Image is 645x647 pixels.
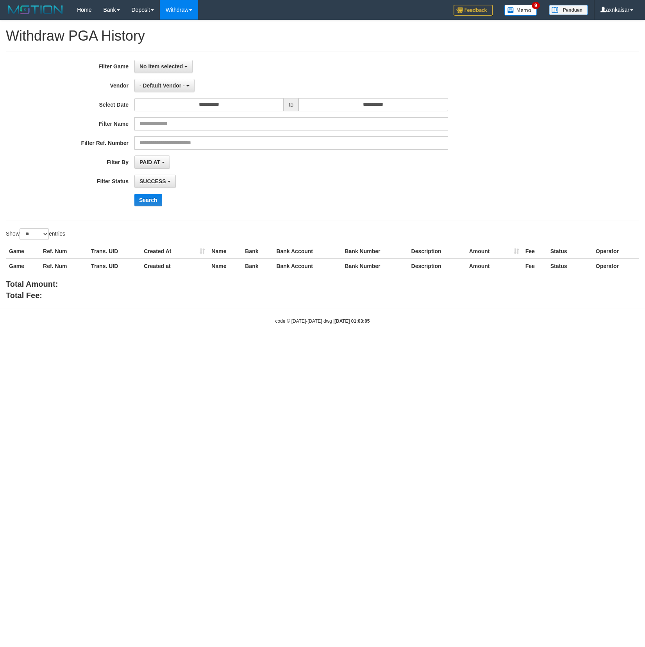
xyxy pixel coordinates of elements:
th: Bank Account [273,259,341,273]
span: 9 [532,2,540,9]
small: code © [DATE]-[DATE] dwg | [275,318,370,324]
span: to [284,98,298,111]
th: Description [408,244,466,259]
label: Show entries [6,228,65,240]
th: Description [408,259,466,273]
th: Fee [522,244,547,259]
th: Ref. Num [40,244,88,259]
b: Total Fee: [6,291,42,300]
img: Feedback.jpg [454,5,493,16]
button: SUCCESS [134,175,176,188]
th: Game [6,259,40,273]
th: Bank Number [341,259,408,273]
th: Ref. Num [40,259,88,273]
button: - Default Vendor - [134,79,195,92]
button: No item selected [134,60,193,73]
span: SUCCESS [139,178,166,184]
span: PAID AT [139,159,160,165]
th: Operator [593,244,639,259]
button: Search [134,194,162,206]
b: Total Amount: [6,280,58,288]
th: Operator [593,259,639,273]
th: Bank [242,259,273,273]
th: Created at [141,259,208,273]
th: Name [208,244,242,259]
select: Showentries [20,228,49,240]
th: Created At [141,244,208,259]
th: Status [547,259,593,273]
th: Bank [242,244,273,259]
img: MOTION_logo.png [6,4,65,16]
img: Button%20Memo.svg [504,5,537,16]
th: Game [6,244,40,259]
th: Amount [466,244,522,259]
h1: Withdraw PGA History [6,28,639,44]
th: Trans. UID [88,259,141,273]
span: - Default Vendor - [139,82,185,89]
th: Amount [466,259,522,273]
img: panduan.png [549,5,588,15]
span: No item selected [139,63,183,70]
th: Status [547,244,593,259]
th: Fee [522,259,547,273]
button: PAID AT [134,155,170,169]
strong: [DATE] 01:03:05 [334,318,370,324]
th: Name [208,259,242,273]
th: Bank Number [341,244,408,259]
th: Trans. UID [88,244,141,259]
th: Bank Account [273,244,341,259]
